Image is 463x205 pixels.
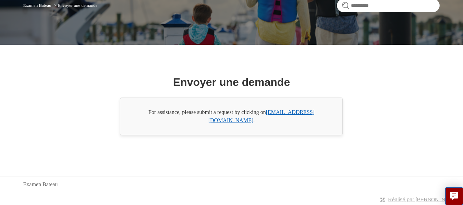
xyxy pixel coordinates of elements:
[445,187,463,205] button: Live chat
[388,196,458,202] a: Réalisé par [PERSON_NAME]
[173,74,290,90] h1: Envoyer une demande
[120,98,343,135] div: For assistance, please submit a request by clicking on .
[52,3,98,8] li: Envoyer une demande
[23,3,51,8] a: Examen Bateau
[23,3,52,8] li: Examen Bateau
[23,180,58,189] a: Examen Bateau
